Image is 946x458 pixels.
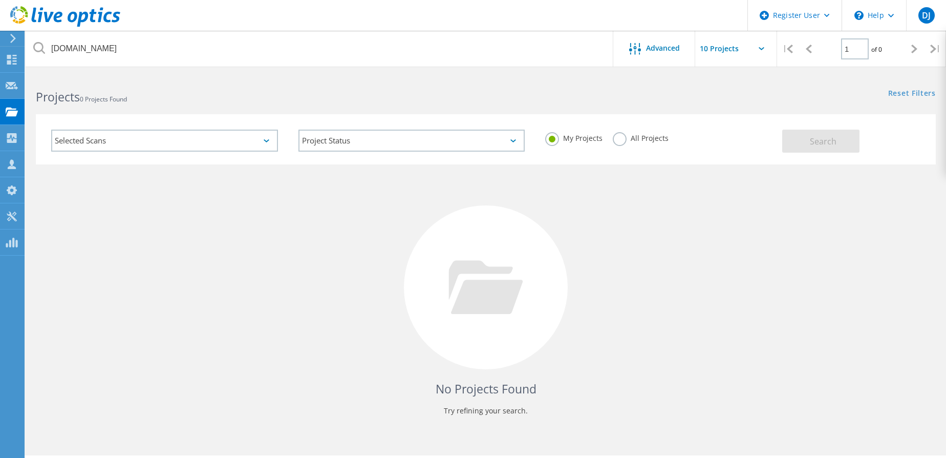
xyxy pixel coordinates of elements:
[36,89,80,105] b: Projects
[777,31,798,67] div: |
[298,130,525,152] div: Project Status
[10,22,120,29] a: Live Optics Dashboard
[545,132,603,142] label: My Projects
[810,136,836,147] span: Search
[922,11,931,19] span: DJ
[646,45,680,52] span: Advanced
[782,130,859,153] button: Search
[46,403,926,419] p: Try refining your search.
[925,31,946,67] div: |
[871,45,882,54] span: of 0
[888,90,936,98] a: Reset Filters
[26,31,614,67] input: Search projects by name, owner, ID, company, etc
[46,381,926,398] h4: No Projects Found
[51,130,278,152] div: Selected Scans
[80,95,127,103] span: 0 Projects Found
[854,11,864,20] svg: \n
[613,132,669,142] label: All Projects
